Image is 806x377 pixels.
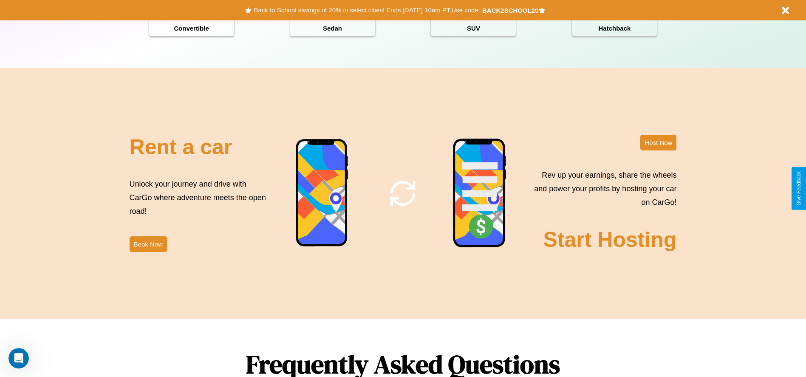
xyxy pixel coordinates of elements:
h4: Sedan [290,20,375,36]
button: Back to School savings of 20% in select cities! Ends [DATE] 10am PT.Use code: [252,4,482,16]
h4: Hatchback [572,20,657,36]
img: phone [295,139,349,248]
button: Book Now [130,236,167,252]
h4: SUV [431,20,516,36]
iframe: Intercom live chat [8,348,29,368]
p: Rev up your earnings, share the wheels and power your profits by hosting your car on CarGo! [529,168,676,210]
b: BACK2SCHOOL20 [482,7,539,14]
h4: Convertible [149,20,234,36]
h2: Rent a car [130,135,232,159]
p: Unlock your journey and drive with CarGo where adventure meets the open road! [130,177,269,218]
div: Give Feedback [796,171,802,206]
button: Host Now [640,135,676,150]
h2: Start Hosting [543,227,677,252]
img: phone [452,138,507,249]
